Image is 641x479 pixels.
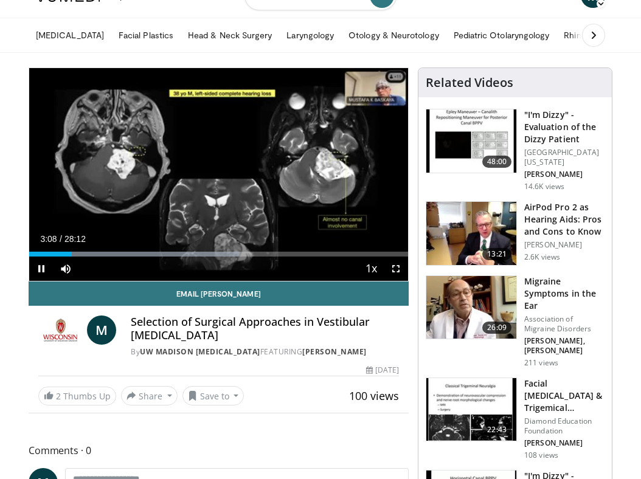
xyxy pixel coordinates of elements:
video-js: Video Player [29,68,408,281]
p: [PERSON_NAME], [PERSON_NAME] [524,336,605,356]
a: Otology & Neurotology [341,23,446,47]
a: M [87,315,116,345]
a: 26:09 Migraine Symptoms in the Ear Association of Migraine Disorders [PERSON_NAME], [PERSON_NAME]... [426,275,605,368]
span: Comments 0 [29,443,409,458]
img: 8017e85c-b799-48eb-8797-5beb0e975819.150x105_q85_crop-smart_upscale.jpg [426,276,516,339]
a: Email [PERSON_NAME] [29,281,409,306]
p: 14.6K views [524,182,564,191]
div: Progress Bar [29,252,408,257]
span: 28:12 [64,234,86,244]
h4: Selection of Surgical Approaches in Vestibular [MEDICAL_DATA] [131,315,399,342]
div: [DATE] [366,365,399,376]
span: 22:43 [482,424,511,436]
p: [GEOGRAPHIC_DATA][US_STATE] [524,148,605,167]
span: 2 [56,390,61,402]
h4: Related Videos [426,75,513,90]
button: Pause [29,257,54,281]
a: Facial Plastics [111,23,181,47]
h3: Migraine Symptoms in the Ear [524,275,605,312]
a: 22:43 Facial [MEDICAL_DATA] & Trigemical Autonomic Cephalalgias Diamond Education Foundation [PER... [426,377,605,460]
p: [PERSON_NAME] [524,240,605,250]
img: UW Madison Neurological Surgery [38,315,82,345]
p: Association of Migraine Disorders [524,314,605,334]
img: 9c504c62-f944-444d-9dac-9c75b1a3ab98.150x105_q85_crop-smart_upscale.jpg [426,378,516,441]
p: 108 views [524,450,558,460]
span: / [60,234,62,244]
h3: AirPod Pro 2 as Hearing Aids: Pros and Cons to Know [524,201,605,238]
img: a78774a7-53a7-4b08-bcf0-1e3aa9dc638f.150x105_q85_crop-smart_upscale.jpg [426,202,516,265]
a: [PERSON_NAME] [302,346,367,357]
button: Share [121,386,178,405]
a: Laryngology [279,23,341,47]
button: Playback Rate [359,257,384,281]
a: 2 Thumbs Up [38,387,116,405]
span: 100 views [349,388,399,403]
a: Head & Neck Surgery [181,23,279,47]
p: [PERSON_NAME] [524,438,605,448]
button: Fullscreen [384,257,408,281]
a: 48:00 "I'm Dizzy" - Evaluation of the Dizzy Patient [GEOGRAPHIC_DATA][US_STATE] [PERSON_NAME] 14.... [426,109,605,191]
p: 2.6K views [524,252,560,262]
p: Diamond Education Foundation [524,416,605,436]
span: 26:09 [482,322,511,334]
a: [MEDICAL_DATA] [29,23,111,47]
button: Save to [182,386,244,405]
span: 3:08 [40,234,57,244]
h3: Facial [MEDICAL_DATA] & Trigemical Autonomic Cephalalgias [524,377,605,414]
a: UW Madison [MEDICAL_DATA] [140,346,260,357]
button: Mute [54,257,78,281]
a: 13:21 AirPod Pro 2 as Hearing Aids: Pros and Cons to Know [PERSON_NAME] 2.6K views [426,201,605,266]
h3: "I'm Dizzy" - Evaluation of the Dizzy Patient [524,109,605,145]
a: Pediatric Otolaryngology [446,23,557,47]
p: 211 views [524,358,558,368]
span: 13:21 [482,248,511,260]
img: 5373e1fe-18ae-47e7-ad82-0c604b173657.150x105_q85_crop-smart_upscale.jpg [426,109,516,173]
span: 48:00 [482,156,511,168]
p: [PERSON_NAME] [524,170,605,179]
div: By FEATURING [131,346,399,357]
